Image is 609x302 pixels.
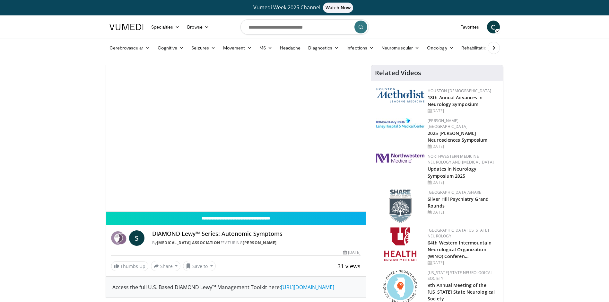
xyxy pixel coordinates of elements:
a: [URL][DOMAIN_NAME] [281,284,334,291]
img: f6362829-b0a3-407d-a044-59546adfd345.png.150x105_q85_autocrop_double_scale_upscale_version-0.2.png [384,227,416,261]
a: [PERSON_NAME] [243,240,277,245]
a: C [487,21,500,33]
img: f8aaeb6d-318f-4fcf-bd1d-54ce21f29e87.png.150x105_q85_autocrop_double_scale_upscale_version-0.2.png [389,190,412,223]
a: Favorites [457,21,483,33]
a: [US_STATE] State Neurological Society [428,270,492,281]
a: [MEDICAL_DATA] Association [157,240,221,245]
a: 9th Annual Meeting of the [US_STATE] State Neurological Society [428,282,495,302]
div: [DATE] [428,144,498,149]
div: By FEATURING [152,240,361,246]
a: [GEOGRAPHIC_DATA]/SHARE [428,190,481,195]
a: Diagnostics [304,41,343,54]
a: Movement [219,41,256,54]
video-js: Video Player [106,65,366,212]
a: Thumbs Up [111,261,148,271]
a: Rehabilitation [457,41,493,54]
img: 5e4488cc-e109-4a4e-9fd9-73bb9237ee91.png.150x105_q85_autocrop_double_scale_upscale_version-0.2.png [376,88,424,102]
div: [DATE] [428,180,498,185]
a: 2025 [PERSON_NAME] Neurosciences Symposium [428,130,487,143]
span: Vumedi Week 2025 Channel [253,4,356,11]
a: Neuromuscular [378,41,423,54]
button: Share [151,261,181,271]
div: [DATE] [343,250,361,255]
a: [GEOGRAPHIC_DATA][US_STATE] Neurology [428,227,489,239]
a: [PERSON_NAME][GEOGRAPHIC_DATA] [428,118,467,129]
button: Save to [183,261,216,271]
img: 2a462fb6-9365-492a-ac79-3166a6f924d8.png.150x105_q85_autocrop_double_scale_upscale_version-0.2.jpg [376,154,424,163]
input: Search topics, interventions [240,19,369,35]
div: [DATE] [428,209,498,215]
a: Headache [276,41,305,54]
a: Seizures [187,41,219,54]
a: 18th Annual Advances in Neurology Symposium [428,94,483,107]
span: Watch Now [323,3,353,13]
a: Cognitive [154,41,188,54]
h4: DIAMOND Lewy™ Series: Autonomic Symptoms [152,230,361,237]
div: [DATE] [428,108,498,114]
a: Updates in Neurology Symposium 2025 [428,166,476,179]
a: Infections [343,41,378,54]
a: Houston [DEMOGRAPHIC_DATA] [428,88,491,93]
a: Vumedi Week 2025 ChannelWatch Now [110,3,499,13]
a: Silver Hill Psychiatry Grand Rounds [428,196,489,209]
h4: Related Videos [375,69,421,77]
a: Oncology [423,41,457,54]
a: Browse [183,21,213,33]
a: Specialties [147,21,184,33]
img: e7977282-282c-4444-820d-7cc2733560fd.jpg.150x105_q85_autocrop_double_scale_upscale_version-0.2.jpg [376,118,424,129]
img: VuMedi Logo [109,24,144,30]
img: Lewy Body Dementia Association [111,230,126,246]
div: Access the full U.S. Based DIAMOND Lewy™ Management Toolkit here: [112,283,360,291]
div: [DATE] [428,260,498,266]
a: 64th Western Intermountain Neurological Organization (WINO) Conferen… [428,240,492,259]
a: Northwestern Medicine Neurology and [MEDICAL_DATA] [428,154,494,165]
a: S [129,230,144,246]
a: MS [256,41,276,54]
span: 31 views [337,262,361,270]
a: Cerebrovascular [106,41,154,54]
